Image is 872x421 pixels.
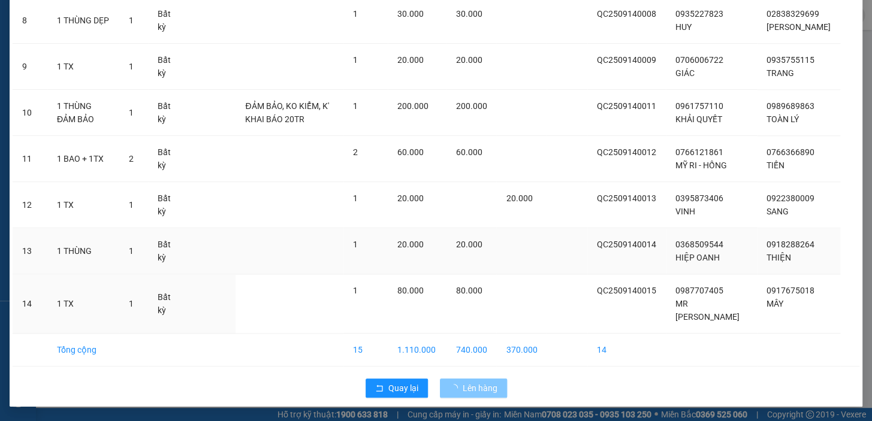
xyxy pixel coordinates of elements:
[446,334,496,367] td: 740.000
[47,182,119,228] td: 1 TX
[767,9,819,19] span: 02838329699
[47,334,119,367] td: Tổng cộng
[375,384,384,393] span: rollback
[129,200,134,210] span: 1
[15,77,66,155] b: Phương Nam Express
[13,182,47,228] td: 12
[397,101,429,111] span: 200.000
[366,378,428,398] button: rollbackQuay lại
[455,286,482,295] span: 80.000
[675,147,723,157] span: 0766121861
[101,46,165,55] b: [DOMAIN_NAME]
[245,101,328,124] span: ĐẢM BẢO, KO KIỂM, K' KHAI BÁO 20TR
[496,334,547,367] td: 370.000
[397,193,424,203] span: 20.000
[74,17,119,74] b: Gửi khách hàng
[675,68,695,78] span: GIÁC
[597,9,656,19] span: QC2509140008
[463,381,497,395] span: Lên hàng
[767,286,814,295] span: 0917675018
[767,299,783,308] span: MÂY
[675,160,727,170] span: MỸ RI - HỒNG
[397,286,424,295] span: 80.000
[47,44,119,90] td: 1 TX
[353,193,358,203] span: 1
[13,228,47,274] td: 13
[449,384,463,392] span: loading
[47,90,119,136] td: 1 THÙNG ĐẢM BẢO
[675,193,723,203] span: 0395873406
[675,299,740,322] span: MR [PERSON_NAME]
[675,207,695,216] span: VINH
[675,9,723,19] span: 0935227823
[129,299,134,308] span: 1
[353,286,358,295] span: 1
[767,253,791,262] span: THIỆN
[597,286,656,295] span: QC2509140015
[129,154,134,163] span: 2
[47,136,119,182] td: 1 BAO + 1TX
[353,101,358,111] span: 1
[597,147,656,157] span: QC2509140012
[129,62,134,71] span: 1
[767,55,814,65] span: 0935755115
[353,55,358,65] span: 1
[148,228,188,274] td: Bất kỳ
[47,228,119,274] td: 1 THÙNG
[13,274,47,334] td: 14
[675,55,723,65] span: 0706006722
[767,160,785,170] span: TIẾN
[397,55,424,65] span: 20.000
[47,274,119,334] td: 1 TX
[13,44,47,90] td: 9
[440,378,507,398] button: Lên hàng
[148,44,188,90] td: Bất kỳ
[353,240,358,249] span: 1
[455,9,482,19] span: 30.000
[767,101,814,111] span: 0989689863
[597,193,656,203] span: QC2509140013
[455,101,487,111] span: 200.000
[597,101,656,111] span: QC2509140011
[130,15,159,44] img: logo.jpg
[455,147,482,157] span: 60.000
[388,381,418,395] span: Quay lại
[397,240,424,249] span: 20.000
[13,136,47,182] td: 11
[767,193,814,203] span: 0922380009
[767,68,794,78] span: TRANG
[767,22,831,32] span: [PERSON_NAME]
[597,55,656,65] span: QC2509140009
[767,240,814,249] span: 0918288264
[455,55,482,65] span: 20.000
[767,207,789,216] span: SANG
[129,16,134,25] span: 1
[675,240,723,249] span: 0368509544
[397,147,424,157] span: 60.000
[148,136,188,182] td: Bất kỳ
[397,9,424,19] span: 30.000
[675,22,692,32] span: HUY
[353,147,358,157] span: 2
[675,114,722,124] span: KHẢI QUYẾT
[13,90,47,136] td: 10
[597,240,656,249] span: QC2509140014
[148,274,188,334] td: Bất kỳ
[767,147,814,157] span: 0766366890
[675,101,723,111] span: 0961757110
[506,193,532,203] span: 20.000
[148,90,188,136] td: Bất kỳ
[129,108,134,117] span: 1
[129,246,134,256] span: 1
[101,57,165,72] li: (c) 2017
[587,334,666,367] td: 14
[767,114,799,124] span: TOÀN LÝ
[675,286,723,295] span: 0987707405
[343,334,388,367] td: 15
[455,240,482,249] span: 20.000
[675,253,720,262] span: HIỆP OANH
[388,334,446,367] td: 1.110.000
[148,182,188,228] td: Bất kỳ
[353,9,358,19] span: 1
